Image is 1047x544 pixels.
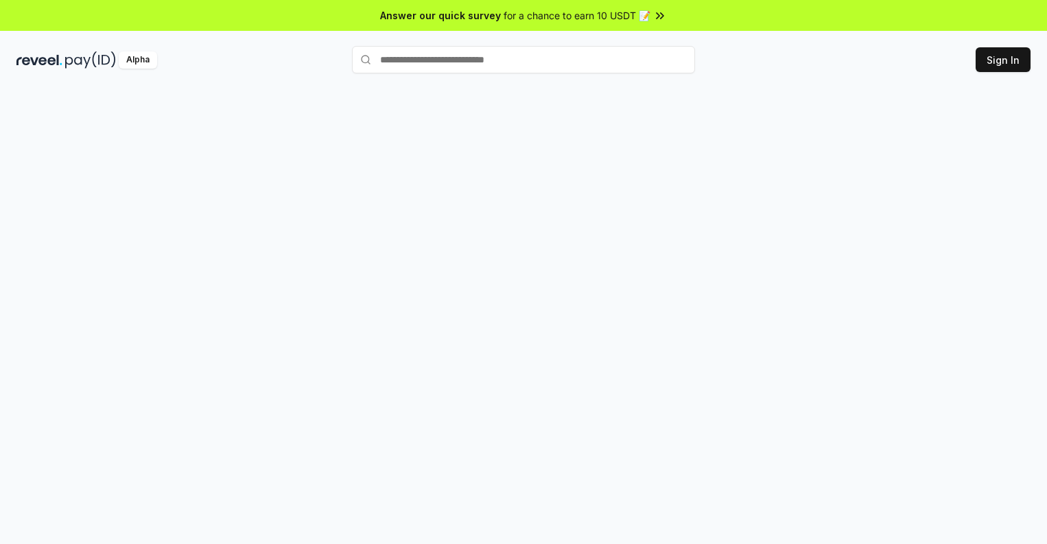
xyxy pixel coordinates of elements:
[976,47,1031,72] button: Sign In
[380,8,501,23] span: Answer our quick survey
[65,51,116,69] img: pay_id
[119,51,157,69] div: Alpha
[504,8,650,23] span: for a chance to earn 10 USDT 📝
[16,51,62,69] img: reveel_dark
